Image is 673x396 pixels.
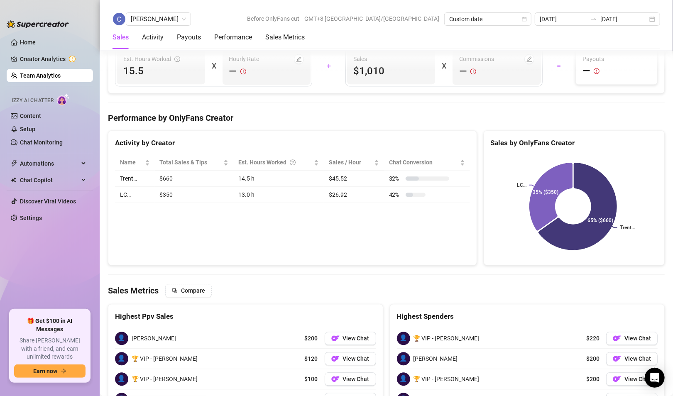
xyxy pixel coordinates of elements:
[115,137,470,149] div: Activity by Creator
[123,64,198,78] span: 15.5
[20,39,36,46] a: Home
[113,32,129,42] div: Sales
[247,12,299,25] span: Before OnlyFans cut
[290,158,296,167] span: question-circle
[324,154,384,171] th: Sales / Hour
[324,171,384,187] td: $45.52
[459,54,494,64] article: Commissions
[397,352,410,365] span: 👤
[115,352,128,365] span: 👤
[324,187,384,203] td: $26.92
[115,154,155,171] th: Name
[7,20,69,28] img: logo-BBDzfeDw.svg
[233,171,324,187] td: 14.5 h
[343,355,370,362] span: View Chat
[645,368,665,388] div: Open Intercom Messenger
[606,332,658,345] button: OFView Chat
[624,376,651,382] span: View Chat
[174,54,180,64] span: question-circle
[123,54,180,64] div: Est. Hours Worked
[115,187,155,203] td: LC…
[11,160,17,167] span: thunderbolt
[296,56,302,62] span: edit
[132,374,198,384] span: 🏆 VIP - [PERSON_NAME]
[517,182,526,188] text: LC…
[115,171,155,187] td: Trent…
[142,32,164,42] div: Activity
[613,375,621,383] img: OF
[177,32,201,42] div: Payouts
[108,285,159,296] h4: Sales Metrics
[522,17,527,22] span: calendar
[606,352,658,365] a: OFView Chat
[331,334,340,342] img: OF
[389,158,458,167] span: Chat Conversion
[305,334,318,343] span: $200
[155,154,234,171] th: Total Sales & Tips
[305,354,318,363] span: $120
[397,311,658,322] div: Highest Spenders
[172,288,178,293] span: block
[606,372,658,386] button: OFView Chat
[613,334,621,342] img: OF
[131,13,186,25] span: Charmaine Javillonar
[120,158,143,167] span: Name
[132,354,198,363] span: 🏆 VIP - [PERSON_NAME]
[325,352,376,365] button: OFView Chat
[14,337,86,361] span: Share [PERSON_NAME] with a friend, and earn unlimited rewards
[613,354,621,363] img: OF
[20,174,79,187] span: Chat Copilot
[325,372,376,386] button: OFView Chat
[132,334,176,343] span: [PERSON_NAME]
[20,157,79,170] span: Automations
[414,374,480,384] span: 🏆 VIP - [PERSON_NAME]
[384,154,470,171] th: Chat Conversion
[14,364,86,378] button: Earn nowarrow-right
[600,15,648,24] input: End date
[233,187,324,203] td: 13.0 h
[212,59,216,73] div: X
[624,335,651,342] span: View Chat
[229,65,237,78] span: —
[620,225,635,231] text: Trent…
[594,64,600,78] span: exclamation-circle
[20,126,35,132] a: Setup
[229,54,259,64] article: Hourly Rate
[115,311,376,322] div: Highest Ppv Sales
[325,332,376,345] button: OFView Chat
[582,64,590,78] span: —
[449,13,526,25] span: Custom date
[115,332,128,345] span: 👤
[155,187,234,203] td: $350
[590,16,597,22] span: to
[57,93,70,105] img: AI Chatter
[590,16,597,22] span: swap-right
[389,174,402,183] span: 32 %
[331,375,340,383] img: OF
[61,368,66,374] span: arrow-right
[414,334,480,343] span: 🏆 VIP - [PERSON_NAME]
[160,158,222,167] span: Total Sales & Tips
[624,355,651,362] span: View Chat
[331,354,340,363] img: OF
[459,65,467,78] span: —
[165,284,212,297] button: Compare
[586,334,600,343] span: $220
[470,65,476,78] span: exclamation-circle
[343,376,370,382] span: View Chat
[155,171,234,187] td: $660
[317,59,340,73] div: +
[305,374,318,384] span: $100
[389,190,402,199] span: 42 %
[354,64,429,78] span: $1,010
[414,354,458,363] span: [PERSON_NAME]
[442,59,446,73] div: X
[115,372,128,386] span: 👤
[586,374,600,384] span: $200
[238,158,312,167] div: Est. Hours Worked
[582,54,651,64] span: Payouts
[20,112,41,119] a: Content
